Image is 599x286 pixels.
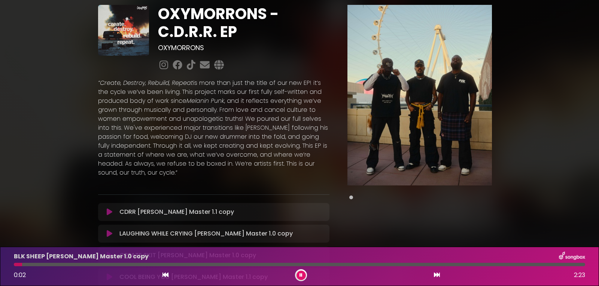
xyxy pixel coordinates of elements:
h1: OXYMORRONS - C.D.R.R. EP [158,5,329,41]
img: 4qoL0AItSS6VikCHZSDs [98,5,149,56]
p: CDRR [PERSON_NAME] Master 1.1 copy [119,207,234,216]
span: 0:02 [14,271,26,279]
h3: OXYMORRONS [158,44,329,52]
img: Main Media [347,5,492,185]
span: 2:23 [574,271,585,280]
em: “Create, Destroy, Rebuild, Repeat [98,79,193,87]
em: Melanin Punk [186,96,224,105]
p: is more than just the title of our new EP! it’s the cycle we’ve been living. This project marks o... [98,79,329,177]
p: BLK SHEEP [PERSON_NAME] Master 1.0 copy [14,252,149,261]
p: LAUGHING WHILE CRYING [PERSON_NAME] Master 1.0 copy [119,229,293,238]
img: songbox-logo-white.png [559,252,585,261]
